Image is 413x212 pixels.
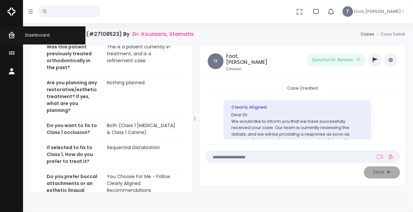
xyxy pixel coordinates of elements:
[231,104,363,111] div: Clearly Aligned
[387,151,395,163] a: Add Files
[279,83,326,93] span: Case Created
[43,140,103,169] th: If selected to fix to Class 1, How do you prefer to treat it?
[103,75,180,118] td: Nothing planned.
[342,6,353,17] span: T
[208,53,223,69] span: TF
[360,31,374,37] a: Cases
[226,66,267,72] small: Clinician
[307,53,366,66] button: Send for Dr. Review
[43,169,103,212] th: Do you prefer buccal attachments or an esthetic lingual attachment protocol?
[31,45,192,192] div: scrollable content
[17,32,50,38] span: Dashboard
[103,40,180,75] td: This is a patient currently in treatment, and is a refinement case.
[103,169,180,212] td: You Choose For Me - Follow Clearly Aligned Recommendations
[231,112,363,144] p: Dear Dr. We would like to inform you that we have successfully received your case. Our team is cu...
[354,8,401,15] span: Foot, [PERSON_NAME]
[43,118,103,140] th: Do you want to fix to Class 1 occlusion?
[374,31,405,38] li: Case Detail
[103,140,180,169] td: Sequential Distalization
[103,118,180,140] td: Both (Class 1 [MEDICAL_DATA] & Class 1 Canine)
[226,53,267,65] h5: Foot, [PERSON_NAME]
[43,75,103,118] th: Are you planning any restorative/esthetic treatment? If yes, what are you planning?
[376,154,384,159] a: Add Loom Video
[31,31,194,37] h4: [PERSON_NAME], 45 (#27108523) By
[132,31,194,37] a: Dr. Kouniaris, Stamatis
[43,40,103,75] th: Was this patient previously treated orthodontically in the past?
[8,5,15,18] img: Logo Horizontal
